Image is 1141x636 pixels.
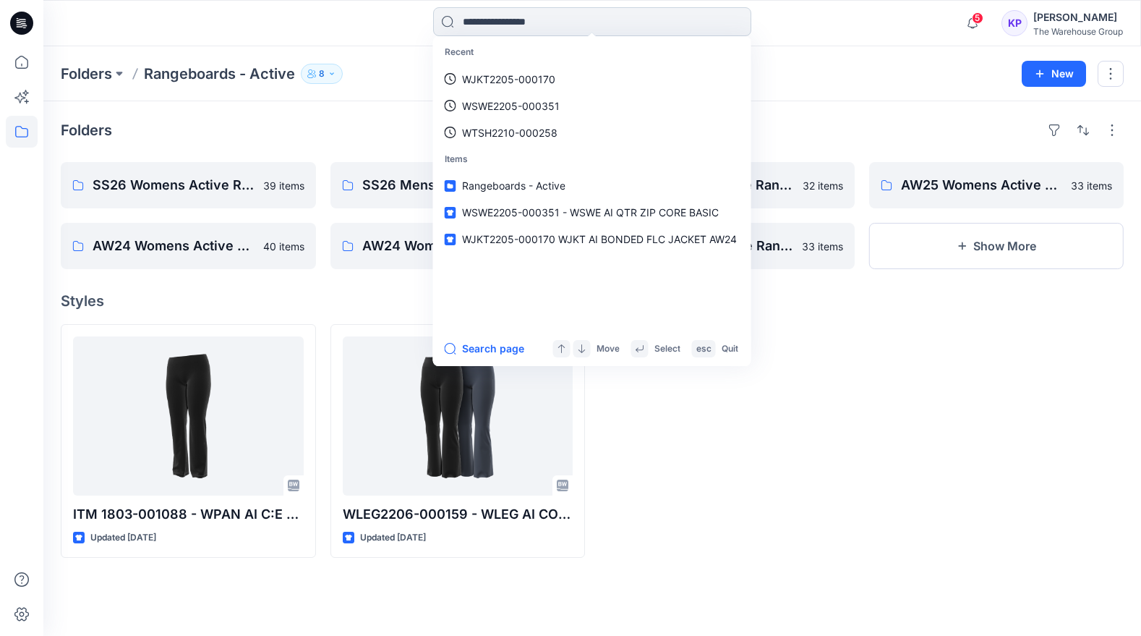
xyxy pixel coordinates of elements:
a: WLEG2206-000159 - WLEG AI COOLDRY FLARE AW24 [343,336,573,496]
span: 5 [972,12,983,24]
a: AW24 Womens Active Rangeboard - [PERSON_NAME]40 items [61,223,316,269]
button: New [1022,61,1086,87]
a: WTSH2210-000258 [436,119,748,146]
p: Select [654,342,680,357]
p: Items [436,146,748,173]
a: SS26 Mens Active Rangeboard37 items [330,162,586,208]
a: Folders [61,64,112,84]
h4: Styles [61,292,1124,310]
p: AW25 Womens Active Rangeboard [901,175,1063,195]
p: Move [597,342,620,357]
p: 8 [319,66,325,82]
a: Rangeboards - Active [436,172,748,199]
a: AW25 Womens Active Rangeboard33 items [869,162,1124,208]
p: SS26 Womens Active Rangeboard [93,175,255,195]
h4: Folders [61,122,112,139]
a: WJKT2205-000170 [436,66,748,93]
a: WJKT2205-000170 WJKT AI BONDED FLC JACKET AW24 [436,226,748,253]
button: Show More [869,223,1124,269]
span: Rangeboards - Active [462,179,565,192]
p: Quit [722,342,738,357]
p: 33 items [1071,178,1112,193]
p: Recent [436,39,748,66]
p: WLEG2206-000159 - WLEG AI COOLDRY FLARE AW24 [343,504,573,525]
div: KP [1001,10,1027,36]
a: AW24 Womens Active Rangeboard40 items [330,223,586,269]
p: AW24 Womens Active Rangeboard [362,236,524,256]
div: [PERSON_NAME] [1033,9,1123,26]
p: WSWE2205-000351 [462,98,560,114]
p: 40 items [263,239,304,254]
p: WTSH2210-000258 [462,125,557,140]
a: WSWE2205-000351 [436,93,748,119]
p: AW24 Womens Active Rangeboard - [PERSON_NAME] [93,236,255,256]
a: SS26 Womens Active Rangeboard39 items [61,162,316,208]
span: WSWE2205-000351 - WSWE AI QTR ZIP CORE BASIC [462,206,719,219]
p: Updated [DATE] [360,530,426,546]
p: 39 items [263,178,304,193]
button: Search page [445,340,524,357]
p: esc [696,342,711,357]
p: SS26 Mens Active Rangeboard [362,175,525,195]
p: 33 items [802,239,843,254]
a: ITM 1803-001088 - WPAN AI C:E STRAIGHT YOGA PANT [73,336,304,496]
div: The Warehouse Group [1033,26,1123,37]
button: 8 [301,64,343,84]
p: Updated [DATE] [90,530,156,546]
p: ITM 1803-001088 - WPAN AI C:E STRAIGHT YOGA PANT [73,504,304,525]
span: WJKT2205-000170 WJKT AI BONDED FLC JACKET AW24 [462,233,737,245]
p: Rangeboards - Active [144,64,295,84]
p: 32 items [803,178,843,193]
a: WSWE2205-000351 - WSWE AI QTR ZIP CORE BASIC [436,199,748,226]
p: WJKT2205-000170 [462,72,555,87]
